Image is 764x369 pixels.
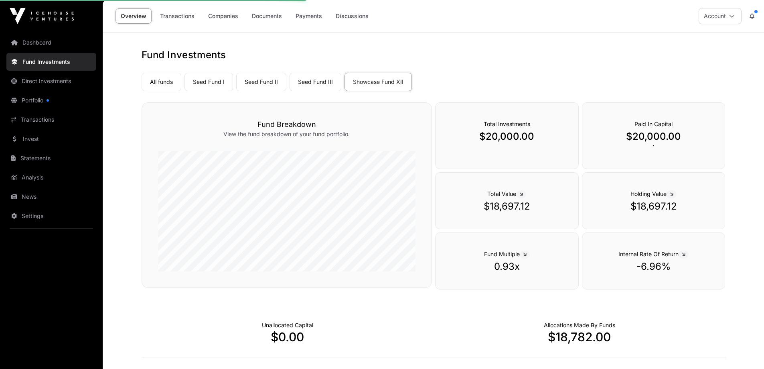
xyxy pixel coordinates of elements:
[6,53,96,71] a: Fund Investments
[6,149,96,167] a: Statements
[247,8,287,24] a: Documents
[6,207,96,225] a: Settings
[158,130,415,138] p: View the fund breakdown of your fund portfolio.
[6,92,96,109] a: Portfolio
[116,8,152,24] a: Overview
[236,73,286,91] a: Seed Fund II
[345,73,412,91] a: Showcase Fund XII
[484,120,530,127] span: Total Investments
[434,330,725,344] p: $18,782.00
[142,73,181,91] a: All funds
[290,73,341,91] a: Seed Fund III
[142,330,434,344] p: $0.00
[158,119,415,130] h3: Fund Breakdown
[598,130,709,143] p: $20,000.00
[142,49,725,61] h1: Fund Investments
[155,8,200,24] a: Transactions
[582,102,725,169] div: `
[598,260,709,273] p: -6.96%
[6,130,96,148] a: Invest
[618,251,689,257] span: Internal Rate Of Return
[6,111,96,128] a: Transactions
[6,188,96,206] a: News
[544,321,615,329] p: Capital Deployed Into Companies
[598,200,709,213] p: $18,697.12
[184,73,233,91] a: Seed Fund I
[452,130,562,143] p: $20,000.00
[6,169,96,186] a: Analysis
[484,251,530,257] span: Fund Multiple
[487,190,526,197] span: Total Value
[699,8,742,24] button: Account
[630,190,677,197] span: Holding Value
[6,72,96,90] a: Direct Investments
[452,200,562,213] p: $18,697.12
[634,120,673,127] span: Paid In Capital
[10,8,74,24] img: Icehouse Ventures Logo
[203,8,243,24] a: Companies
[262,321,313,329] p: Cash not yet allocated
[290,8,327,24] a: Payments
[452,260,562,273] p: 0.93x
[6,34,96,51] a: Dashboard
[330,8,374,24] a: Discussions
[724,330,764,369] iframe: Chat Widget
